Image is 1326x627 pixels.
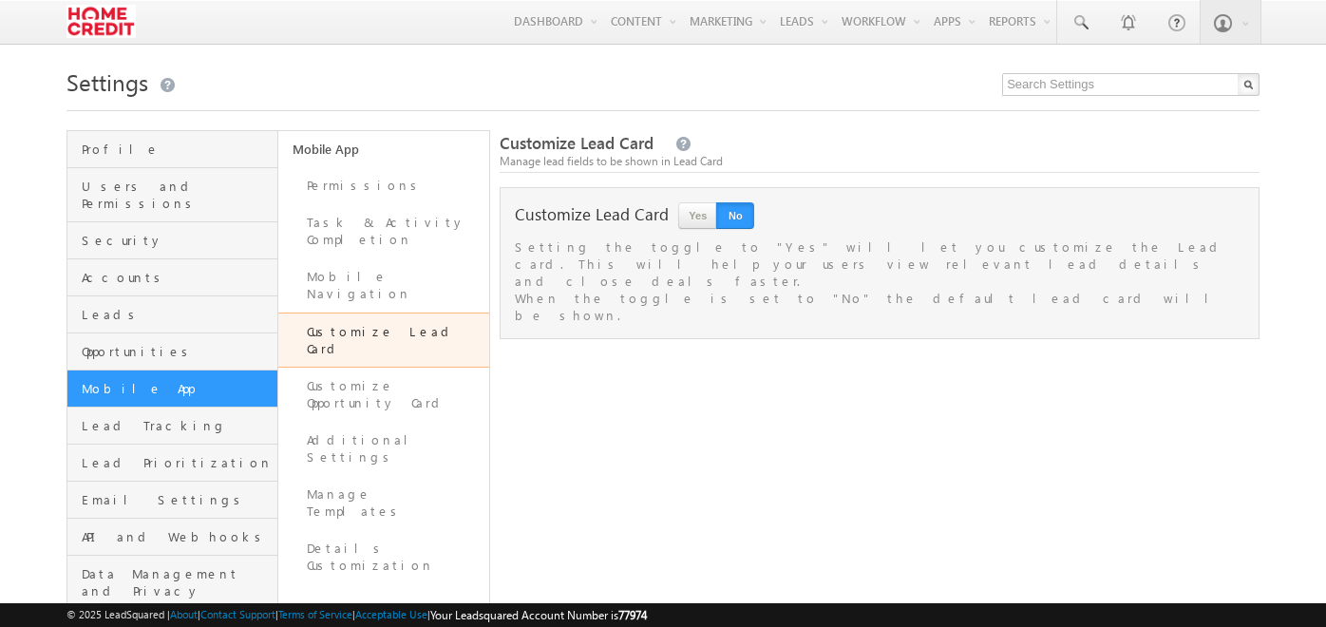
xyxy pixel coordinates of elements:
span: Lead Prioritization [82,454,273,471]
a: API and Webhooks [67,519,277,556]
a: Permissions [278,167,489,204]
button: No [716,202,754,229]
a: Data Management and Privacy [67,556,277,610]
img: Custom Logo [66,5,136,38]
a: Mobile App [67,370,277,408]
a: Security [67,222,277,259]
a: About [170,608,198,620]
a: Customize Opportunity Card [278,368,489,422]
a: Mobile App [278,131,489,167]
a: Acceptable Use [355,608,427,620]
span: Profile [82,141,273,158]
span: Mobile App [82,380,273,397]
a: Email Settings [67,482,277,519]
span: Email Settings [82,491,273,508]
span: Settings [66,66,148,97]
a: Profile [67,131,277,168]
span: Data Management and Privacy [82,565,273,599]
div: Setting the toggle to "Yes" will let you customize the Lead card. This will help your users view ... [515,238,1244,324]
a: Additional Settings [278,422,489,476]
a: Leads [67,296,277,333]
span: © 2025 LeadSquared | | | | | [66,606,647,624]
a: Lead Tracking [67,408,277,445]
span: Lead Tracking [82,417,273,434]
span: Accounts [82,269,273,286]
a: Users and Permissions [67,168,277,222]
span: 77974 [618,608,647,622]
a: Details Customization [278,530,489,584]
span: Users and Permissions [82,178,273,212]
div: Manage lead fields to be shown in Lead Card [500,153,1260,170]
span: Leads [82,306,273,323]
a: Lead Prioritization [67,445,277,482]
a: Customize Lead Card [278,313,489,368]
span: Customize Lead Card [500,132,654,154]
a: Task & Activity Completion [278,204,489,258]
a: Accounts [67,259,277,296]
span: Opportunities [82,343,273,360]
a: Mobile Navigation [278,258,489,313]
a: Manage Templates [278,476,489,530]
a: Terms of Service [278,608,352,620]
span: Your Leadsquared Account Number is [430,608,647,622]
input: Search Settings [1002,73,1260,96]
button: Yes [678,202,716,229]
span: API and Webhooks [82,528,273,545]
a: Contact Support [200,608,275,620]
a: Opportunities [67,333,277,370]
div: Customize Lead Card [515,206,669,223]
span: Security [82,232,273,249]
